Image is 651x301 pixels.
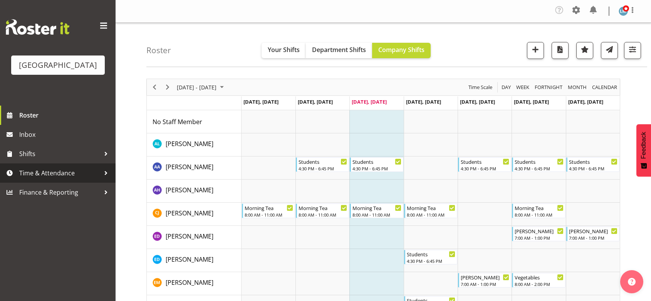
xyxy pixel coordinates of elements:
button: Download a PDF of the roster according to the set date range. [552,42,569,59]
td: Alex Love resource [147,133,242,156]
div: Morning Tea [245,204,293,212]
button: Next [163,82,173,92]
div: 8:00 AM - 11:00 AM [515,212,563,218]
span: [DATE], [DATE] [243,98,279,105]
div: 4:30 PM - 6:45 PM [407,258,455,264]
div: 8:00 AM - 2:00 PM [515,281,563,287]
span: Finance & Reporting [19,187,100,198]
a: [PERSON_NAME] [166,278,213,287]
div: Morning Tea [299,204,347,212]
button: Fortnight [534,82,564,92]
a: [PERSON_NAME] [166,209,213,218]
div: 8:00 AM - 11:00 AM [245,212,293,218]
button: Timeline Day [500,82,512,92]
button: Send a list of all shifts for the selected filtered period to all rostered employees. [601,42,618,59]
h4: Roster [146,46,171,55]
div: [PERSON_NAME] [515,227,563,235]
span: calendar [591,82,618,92]
a: [PERSON_NAME] [166,185,213,195]
span: Department Shifts [312,45,366,54]
td: Amina Aboud resource [147,156,242,180]
span: Day [501,82,512,92]
div: Amina Aboud"s event - Students Begin From Tuesday, September 2, 2025 at 4:30:00 PM GMT+12:00 Ends... [296,157,349,172]
div: Cameron Jansen"s event - Morning Tea Begin From Tuesday, September 2, 2025 at 8:00:00 AM GMT+12:0... [296,203,349,218]
div: Cameron Jansen"s event - Morning Tea Begin From Monday, September 1, 2025 at 8:00:00 AM GMT+12:00... [242,203,295,218]
div: Morning Tea [407,204,455,212]
div: [PERSON_NAME] [569,227,617,235]
div: Morning Tea [515,204,563,212]
button: Your Shifts [262,43,306,58]
span: [PERSON_NAME] [166,209,213,217]
div: 8:00 AM - 11:00 AM [407,212,455,218]
div: 4:30 PM - 6:45 PM [299,165,347,172]
div: Vegetables [515,273,563,281]
div: 4:30 PM - 6:45 PM [461,165,509,172]
span: Company Shifts [378,45,424,54]
div: Ellen Davidson"s event - Baker Begin From Saturday, September 6, 2025 at 7:00:00 AM GMT+12:00 End... [512,227,565,241]
span: [PERSON_NAME] [166,186,213,194]
span: Feedback [640,132,647,159]
button: Feedback - Show survey [636,124,651,177]
div: Cameron Jansen"s event - Morning Tea Begin From Saturday, September 6, 2025 at 8:00:00 AM GMT+12:... [512,203,565,218]
div: Students [515,158,563,165]
div: Next [161,79,174,95]
img: help-xxl-2.png [628,278,636,286]
button: Timeline Month [567,82,588,92]
span: [DATE] - [DATE] [176,82,217,92]
span: Shifts [19,148,100,160]
button: Timeline Week [515,82,531,92]
div: Amina Aboud"s event - Students Begin From Saturday, September 6, 2025 at 4:30:00 PM GMT+12:00 End... [512,157,565,172]
button: Previous [149,82,160,92]
div: [GEOGRAPHIC_DATA] [19,59,97,71]
div: 7:00 AM - 1:00 PM [515,235,563,241]
span: [DATE], [DATE] [406,98,441,105]
div: 7:00 AM - 1:00 PM [461,281,509,287]
span: [DATE], [DATE] [568,98,603,105]
div: 4:30 PM - 6:45 PM [569,165,617,172]
a: [PERSON_NAME] [166,255,213,264]
button: Month [591,82,619,92]
td: Emma Mazur resource [147,272,242,295]
span: Roster [19,109,112,121]
span: [DATE], [DATE] [514,98,549,105]
span: Week [515,82,530,92]
div: Emma Mazur"s event - Vegetables Begin From Saturday, September 6, 2025 at 8:00:00 AM GMT+12:00 En... [512,273,565,288]
span: Inbox [19,129,112,140]
a: No Staff Member [153,117,202,126]
span: [DATE], [DATE] [298,98,333,105]
a: [PERSON_NAME] [166,139,213,148]
span: [DATE], [DATE] [460,98,495,105]
div: Students [569,158,617,165]
a: [PERSON_NAME] [166,162,213,172]
button: Add a new shift [527,42,544,59]
div: Morning Tea [352,204,401,212]
div: Emma Mazur"s event - Baker Begin From Friday, September 5, 2025 at 7:00:00 AM GMT+12:00 Ends At F... [458,273,511,288]
span: [PERSON_NAME] [166,163,213,171]
td: Cameron Jansen resource [147,203,242,226]
div: Amina Aboud"s event - Students Begin From Sunday, September 7, 2025 at 4:30:00 PM GMT+12:00 Ends ... [566,157,619,172]
div: 4:30 PM - 6:45 PM [515,165,563,172]
button: Time Scale [467,82,494,92]
td: No Staff Member resource [147,110,242,133]
span: Month [567,82,587,92]
div: Cameron Jansen"s event - Morning Tea Begin From Thursday, September 4, 2025 at 8:00:00 AM GMT+12:... [404,203,457,218]
a: [PERSON_NAME] [166,232,213,241]
span: Fortnight [534,82,563,92]
img: lesley-mckenzie127.jpg [619,7,628,16]
div: 4:30 PM - 6:45 PM [352,165,401,172]
div: Students [407,250,455,258]
div: Previous [148,79,161,95]
td: Emily De Munnik resource [147,249,242,272]
div: Amina Aboud"s event - Students Begin From Wednesday, September 3, 2025 at 4:30:00 PM GMT+12:00 En... [350,157,403,172]
button: Department Shifts [306,43,372,58]
button: Highlight an important date within the roster. [576,42,593,59]
div: 8:00 AM - 11:00 AM [352,212,401,218]
button: September 01 - 07, 2025 [176,82,227,92]
img: Rosterit website logo [6,19,69,35]
span: Your Shifts [268,45,300,54]
span: [PERSON_NAME] [166,232,213,240]
div: Amina Aboud"s event - Students Begin From Friday, September 5, 2025 at 4:30:00 PM GMT+12:00 Ends ... [458,157,511,172]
